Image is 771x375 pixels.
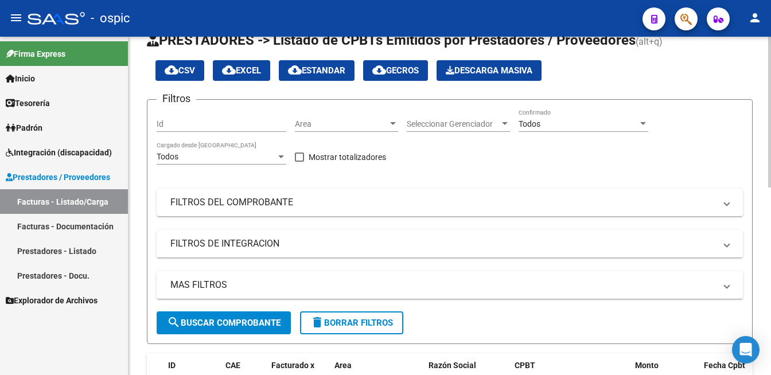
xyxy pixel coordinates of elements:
mat-icon: search [167,315,181,329]
button: Buscar Comprobante [157,311,291,334]
span: Gecros [372,65,419,76]
span: Prestadores / Proveedores [6,171,110,183]
span: Area [295,119,388,129]
mat-expansion-panel-header: MAS FILTROS [157,271,743,299]
span: Razón Social [429,361,476,370]
mat-panel-title: MAS FILTROS [170,279,715,291]
mat-icon: cloud_download [372,63,386,77]
span: Estandar [288,65,345,76]
app-download-masive: Descarga masiva de comprobantes (adjuntos) [437,60,542,81]
span: Borrar Filtros [310,318,393,328]
button: Descarga Masiva [437,60,542,81]
mat-panel-title: FILTROS DE INTEGRACION [170,237,715,250]
span: Descarga Masiva [446,65,532,76]
h3: Filtros [157,91,196,107]
span: Seleccionar Gerenciador [407,119,500,129]
span: (alt+q) [636,36,663,47]
mat-expansion-panel-header: FILTROS DEL COMPROBANTE [157,189,743,216]
mat-panel-title: FILTROS DEL COMPROBANTE [170,196,715,209]
span: Firma Express [6,48,65,60]
span: Mostrar totalizadores [309,150,386,164]
span: Todos [157,152,178,161]
span: Padrón [6,122,42,134]
button: EXCEL [213,60,270,81]
mat-expansion-panel-header: FILTROS DE INTEGRACION [157,230,743,257]
button: CSV [155,60,204,81]
mat-icon: cloud_download [222,63,236,77]
span: ID [168,361,176,370]
span: CAE [225,361,240,370]
span: Integración (discapacidad) [6,146,112,159]
mat-icon: menu [9,11,23,25]
mat-icon: cloud_download [165,63,178,77]
span: Todos [519,119,540,128]
span: - ospic [91,6,130,31]
span: EXCEL [222,65,261,76]
span: Tesorería [6,97,50,110]
mat-icon: delete [310,315,324,329]
span: Inicio [6,72,35,85]
span: Fecha Cpbt [704,361,745,370]
div: Open Intercom Messenger [732,336,760,364]
span: Buscar Comprobante [167,318,281,328]
span: CPBT [515,361,535,370]
button: Borrar Filtros [300,311,403,334]
span: Area [334,361,352,370]
mat-icon: person [748,11,762,25]
span: Explorador de Archivos [6,294,98,307]
button: Estandar [279,60,355,81]
span: PRESTADORES -> Listado de CPBTs Emitidos por Prestadores / Proveedores [147,32,636,48]
button: Gecros [363,60,428,81]
span: Monto [635,361,659,370]
span: CSV [165,65,195,76]
mat-icon: cloud_download [288,63,302,77]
